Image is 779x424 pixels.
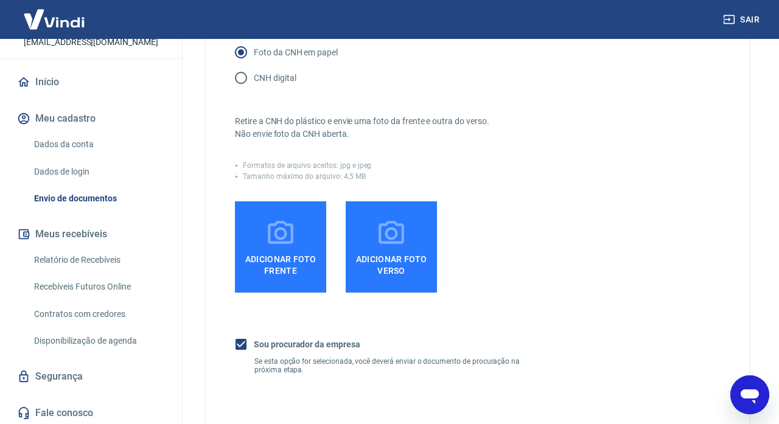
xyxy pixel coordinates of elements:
a: Segurança [15,363,167,390]
p: Se esta opção for selecionada, você deverá enviar o documento de procuração na próxima etapa. [254,357,538,374]
span: Adicionar foto frente [240,249,321,276]
a: Recebíveis Futuros Online [29,274,167,299]
p: Retire a CNH do plástico e envie uma foto da frente e outra do verso. Não envie foto da CNH aberta. [235,115,538,141]
a: Contratos com credores [29,302,167,327]
p: [EMAIL_ADDRESS][DOMAIN_NAME] [24,36,158,49]
iframe: Botão para abrir a janela de mensagens [730,375,769,414]
span: Adicionar foto verso [351,249,432,276]
p: Tamanho máximo do arquivo: 4,5 MB [243,171,366,182]
a: Início [15,69,167,96]
b: Sou procurador da empresa [254,339,360,349]
a: Disponibilização de agenda [29,328,167,353]
p: Formatos de arquivo aceitos: jpg e jpeg [243,160,371,171]
a: Relatório de Recebíveis [29,248,167,273]
a: Dados de login [29,159,167,184]
label: Adicionar foto verso [346,201,437,293]
button: Meus recebíveis [15,221,167,248]
button: Meu cadastro [15,105,167,132]
p: CNH digital [254,72,296,85]
img: Vindi [15,1,94,38]
label: Adicionar foto frente [235,201,326,293]
a: Dados da conta [29,132,167,157]
p: Foto da CNH em papel [254,46,338,59]
button: Sair [721,9,764,31]
a: Envio de documentos [29,186,167,211]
